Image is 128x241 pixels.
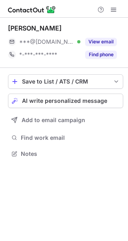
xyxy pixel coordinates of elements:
span: Find work email [21,134,120,141]
span: Add to email campaign [22,117,85,123]
span: AI write personalized message [22,98,107,104]
button: AI write personalized message [8,94,123,108]
button: Add to email campaign [8,113,123,127]
span: ***@[DOMAIN_NAME] [19,38,74,45]
button: Find work email [8,132,123,143]
button: save-profile-one-click [8,74,123,89]
div: [PERSON_NAME] [8,24,62,32]
button: Reveal Button [85,51,117,59]
div: Save to List / ATS / CRM [22,78,109,85]
button: Notes [8,148,123,159]
button: Reveal Button [85,38,117,46]
span: Notes [21,150,120,157]
img: ContactOut v5.3.10 [8,5,56,14]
